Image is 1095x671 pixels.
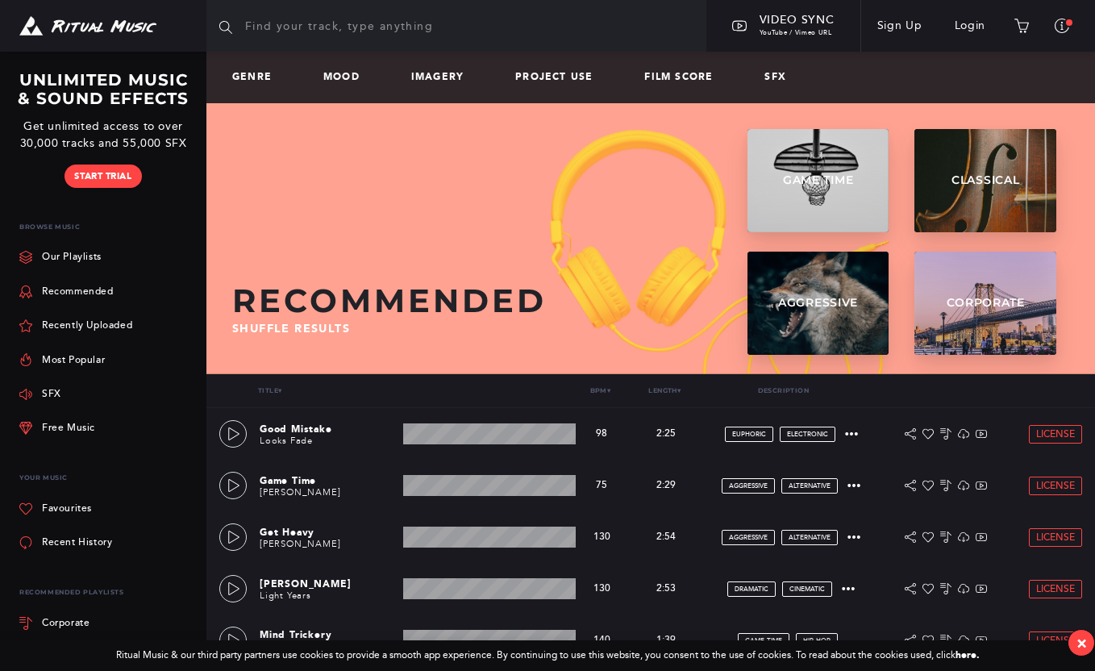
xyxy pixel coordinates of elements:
a: Mood [323,72,373,83]
p: Your Music [19,465,194,491]
p: 2:53 [634,581,698,596]
a: Project Use [515,72,606,83]
h3: UNLIMITED MUSIC & SOUND EFFECTS [13,71,194,108]
a: SFX [19,377,61,411]
h2: Recommended [232,282,735,319]
a: Light Years [260,590,311,601]
a: Recommended [19,274,114,308]
a: [PERSON_NAME] [260,539,340,549]
p: 2:29 [634,478,698,493]
p: 2:54 [634,530,698,544]
span: aggressive [729,482,768,490]
a: Game Time [747,129,889,232]
p: 140 [582,635,621,646]
p: Get Heavy [260,525,397,540]
span: YouTube / Vimeo URL [760,29,832,36]
span: aggressive [729,534,768,541]
a: Free Music [19,411,95,445]
a: Looks Fade [260,436,313,446]
p: Game Time [260,473,397,488]
span: License [1036,429,1075,440]
span: euphoric [732,431,766,438]
a: Genre [232,72,285,83]
img: Ritual Music [19,16,156,36]
span: dramatic [735,586,768,593]
a: Login [939,3,1002,48]
span: hip-hop [803,637,831,644]
p: Browse Music [19,214,194,240]
a: Sign Up [861,3,939,48]
a: Corporate [19,606,194,640]
span: ▾ [677,387,681,394]
a: Most Popular [19,343,105,377]
div: Ritual Music & our third party partners use cookies to provide a smooth app experience. By contin... [116,650,980,661]
p: Good Mistake [260,422,397,436]
span: alternative [789,534,831,541]
span: game-time [745,637,782,644]
a: Bpm [590,386,611,394]
p: 75 [582,480,621,491]
span: electronic [787,431,828,438]
span: Shuffle results [232,322,350,335]
span: License [1036,481,1075,491]
span: License [1036,532,1075,543]
a: Aggressive [747,252,889,355]
a: Length [648,386,681,394]
a: Recent History [19,526,112,560]
a: SFX [764,72,799,83]
div: Corporate [42,619,90,628]
a: Title [258,386,281,394]
a: Film Score [644,72,726,83]
p: 130 [582,531,621,543]
a: Favourites [19,492,92,526]
div: × [1076,634,1087,652]
p: [PERSON_NAME] [260,577,397,591]
span: License [1036,636,1075,646]
span: Video Sync [760,13,835,27]
span: License [1036,584,1075,594]
a: [PERSON_NAME] [260,487,340,498]
a: Recently Uploaded [19,309,132,343]
p: 98 [582,428,621,440]
a: Imagery [411,72,477,83]
a: here. [956,649,980,661]
p: Get unlimited access to over 30,000 tracks and 55,000 SFX [13,118,194,152]
a: Our Playlists [19,240,102,274]
a: Start Trial [65,165,141,188]
a: Corporate [914,252,1056,355]
span: ▾ [607,387,610,394]
p: 1:39 [634,633,698,648]
span: ▾ [278,387,281,394]
p: 130 [582,583,621,594]
span: cinematic [789,586,825,593]
div: Recommended Playlists [19,579,194,606]
p: Mind Trickery [260,627,397,642]
p: 2:25 [634,427,698,441]
p: Description [697,387,869,394]
span: alternative [789,482,831,490]
a: Classical [914,129,1056,232]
